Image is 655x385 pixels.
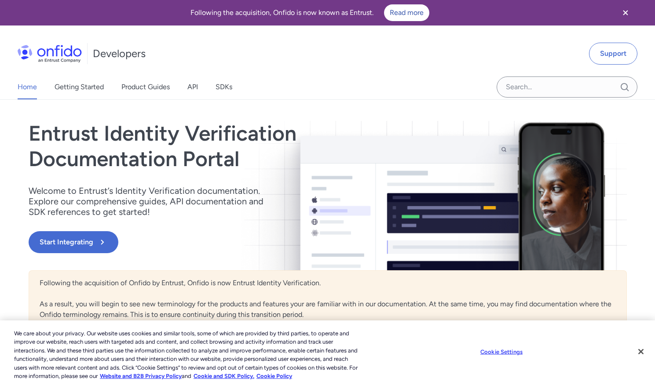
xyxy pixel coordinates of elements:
button: Cookie Settings [474,343,529,361]
a: Cookie and SDK Policy. [194,373,254,379]
div: We care about your privacy. Our website uses cookies and similar tools, some of which are provide... [14,329,360,381]
svg: Close banner [620,7,631,18]
a: Support [589,43,637,65]
a: Home [18,75,37,99]
button: Close banner [609,2,642,24]
a: Start Integrating [29,231,447,253]
h1: Entrust Identity Verification Documentation Portal [29,121,447,171]
div: Following the acquisition of Onfido by Entrust, Onfido is now Entrust Identity Verification. As a... [29,270,627,349]
a: Read more [384,4,429,21]
button: Close [631,342,651,361]
img: Onfido Logo [18,45,82,62]
p: Welcome to Entrust’s Identity Verification documentation. Explore our comprehensive guides, API d... [29,185,275,217]
a: SDKs [216,75,232,99]
h1: Developers [93,47,146,61]
a: API [187,75,198,99]
div: Following the acquisition, Onfido is now known as Entrust. [11,4,609,21]
a: Getting Started [55,75,104,99]
a: Product Guides [121,75,170,99]
a: More information about our cookie policy., opens in a new tab [100,373,182,379]
button: Start Integrating [29,231,118,253]
a: Cookie Policy [256,373,292,379]
input: Onfido search input field [497,76,637,98]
